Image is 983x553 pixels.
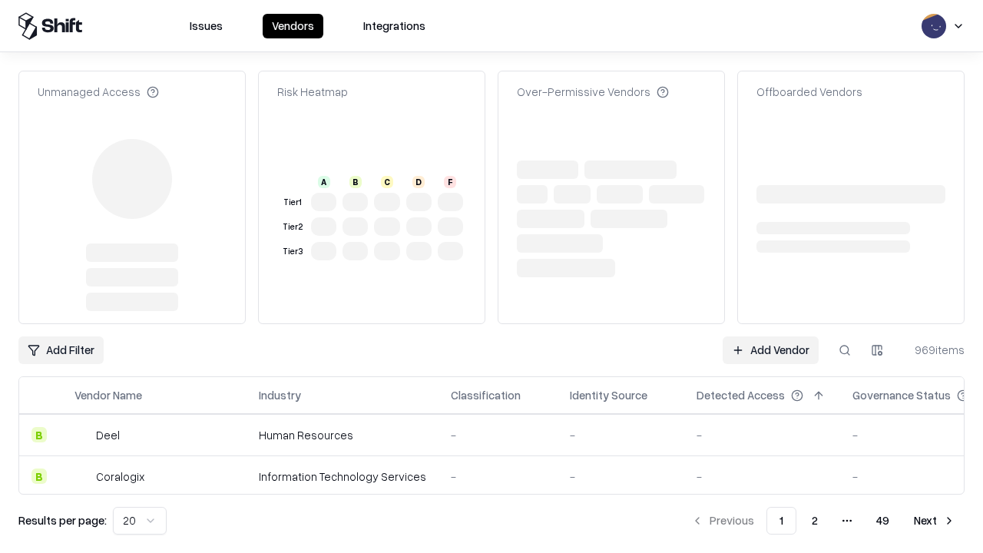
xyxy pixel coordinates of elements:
button: 2 [799,507,830,535]
div: Unmanaged Access [38,84,159,100]
div: Governance Status [852,387,951,403]
div: Industry [259,387,301,403]
button: Issues [180,14,232,38]
div: B [31,469,47,484]
div: Detected Access [697,387,785,403]
div: A [318,176,330,188]
div: B [349,176,362,188]
button: Add Filter [18,336,104,364]
div: Classification [451,387,521,403]
div: Risk Heatmap [277,84,348,100]
div: 969 items [903,342,965,358]
nav: pagination [682,507,965,535]
div: - [697,427,828,443]
div: Tier 3 [280,245,305,258]
a: Add Vendor [723,336,819,364]
div: F [444,176,456,188]
div: Tier 2 [280,220,305,233]
button: Vendors [263,14,323,38]
div: C [381,176,393,188]
p: Results per page: [18,512,107,528]
div: - [570,469,672,485]
div: Identity Source [570,387,647,403]
div: D [412,176,425,188]
img: Coralogix [74,469,90,484]
div: Human Resources [259,427,426,443]
div: Coralogix [96,469,144,485]
div: - [451,427,545,443]
div: - [697,469,828,485]
div: Tier 1 [280,196,305,209]
div: Over-Permissive Vendors [517,84,669,100]
div: Information Technology Services [259,469,426,485]
div: Deel [96,427,120,443]
div: Vendor Name [74,387,142,403]
button: 49 [864,507,902,535]
button: Integrations [354,14,435,38]
img: Deel [74,427,90,442]
div: - [451,469,545,485]
button: Next [905,507,965,535]
div: B [31,427,47,442]
button: 1 [766,507,796,535]
div: Offboarded Vendors [756,84,862,100]
div: - [570,427,672,443]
